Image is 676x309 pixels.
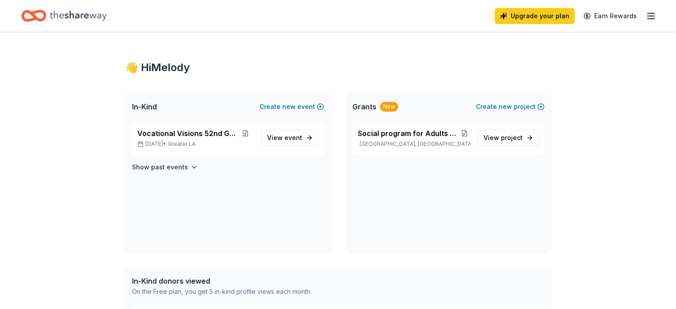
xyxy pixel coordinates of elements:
[261,130,319,146] a: View event
[358,128,458,139] span: Social program for Adults with disabilities
[132,101,157,112] span: In-Kind
[21,5,107,26] a: Home
[168,140,196,148] span: Greater LA
[578,8,642,24] a: Earn Rewards
[501,134,523,141] span: project
[476,101,544,112] button: Createnewproject
[132,276,312,286] div: In-Kind donors viewed
[495,8,575,24] a: Upgrade your plan
[137,140,254,148] p: [DATE] •
[484,132,523,143] span: View
[352,101,376,112] span: Grants
[132,162,198,173] button: Show past events
[478,130,539,146] a: View project
[137,128,237,139] span: Vocational Visions 52nd Gala
[260,101,324,112] button: Createnewevent
[282,101,296,112] span: new
[132,162,188,173] h4: Show past events
[284,134,302,141] span: event
[267,132,302,143] span: View
[132,286,312,297] div: On the Free plan, you get 5 in-kind profile views each month.
[358,140,471,148] p: [GEOGRAPHIC_DATA], [GEOGRAPHIC_DATA]
[380,102,398,112] div: New
[499,101,512,112] span: new
[125,60,552,75] div: 👋 Hi Melody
